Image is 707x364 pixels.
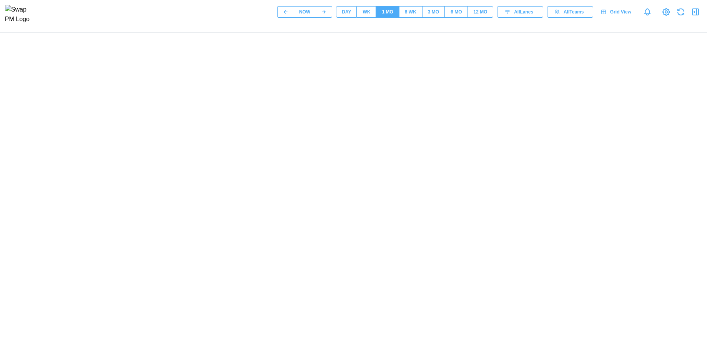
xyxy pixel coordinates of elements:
div: 12 MO [474,8,487,16]
button: NOW [294,6,316,18]
div: 1 MO [382,8,393,16]
button: Refresh Grid [675,7,686,17]
div: 3 MO [428,8,439,16]
span: All Teams [564,7,584,17]
div: NOW [299,8,310,16]
button: AllLanes [497,6,543,18]
button: 8 WK [399,6,422,18]
div: DAY [342,8,351,16]
button: 12 MO [468,6,493,18]
a: View Project [661,7,672,17]
button: DAY [336,6,357,18]
span: All Lanes [514,7,533,17]
button: 3 MO [422,6,445,18]
button: WK [357,6,376,18]
a: Grid View [597,6,637,18]
button: 1 MO [376,6,399,18]
a: Notifications [641,5,654,18]
button: AllTeams [547,6,593,18]
div: 8 WK [405,8,416,16]
div: WK [363,8,370,16]
span: Grid View [610,7,631,17]
button: 6 MO [445,6,467,18]
img: Swap PM Logo [5,5,36,24]
div: 6 MO [451,8,462,16]
button: Open Drawer [690,7,701,17]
